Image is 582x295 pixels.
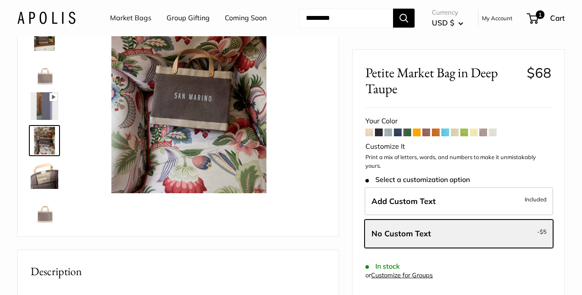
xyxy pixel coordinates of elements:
a: Customize for Groups [371,271,433,279]
a: Petite Market Bag in Deep Taupe [29,91,60,122]
img: Petite Market Bag in Deep Taupe [31,23,58,51]
img: Petite Market Bag in Deep Taupe [31,92,58,120]
span: Select a customization option [365,176,469,184]
span: 1 [536,10,544,19]
a: 1 Cart [528,11,565,25]
span: $5 [540,228,547,235]
img: Petite Market Bag in Deep Taupe [31,127,58,154]
span: Cart [550,13,565,22]
div: or [365,269,433,281]
h2: Description [31,263,326,280]
span: Currency [432,6,463,19]
span: USD $ [432,18,454,27]
img: Petite Market Bag in Deep Taupe [31,161,58,189]
span: Add Custom Text [371,196,436,206]
div: Your Color [365,114,551,127]
span: $68 [527,64,551,81]
span: - [537,226,547,237]
span: No Custom Text [371,229,431,239]
a: My Account [482,13,513,23]
a: Petite Market Bag in Deep Taupe [29,160,60,191]
a: Petite Market Bag in Deep Taupe [29,194,60,225]
iframe: Sign Up via Text for Offers [7,262,92,288]
a: Market Bags [110,12,151,25]
img: Petite Market Bag in Deep Taupe [31,196,58,223]
button: USD $ [432,16,463,30]
a: Petite Market Bag in Deep Taupe [29,125,60,156]
img: Apolis [17,12,76,24]
p: Print a mix of letters, words, and numbers to make it unmistakably yours. [365,153,551,170]
button: Search [393,9,415,28]
span: Petite Market Bag in Deep Taupe [365,65,520,97]
span: Included [525,194,547,204]
a: Petite Market Bag in Deep Taupe [29,56,60,87]
a: Petite Market Bag in Deep Taupe [29,22,60,53]
a: Group Gifting [167,12,210,25]
a: Coming Soon [225,12,267,25]
input: Search... [299,9,393,28]
label: Leave Blank [365,220,553,248]
div: Customize It [365,140,551,153]
span: In stock [365,262,400,270]
img: Petite Market Bag in Deep Taupe [31,58,58,85]
label: Add Custom Text [365,187,553,215]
